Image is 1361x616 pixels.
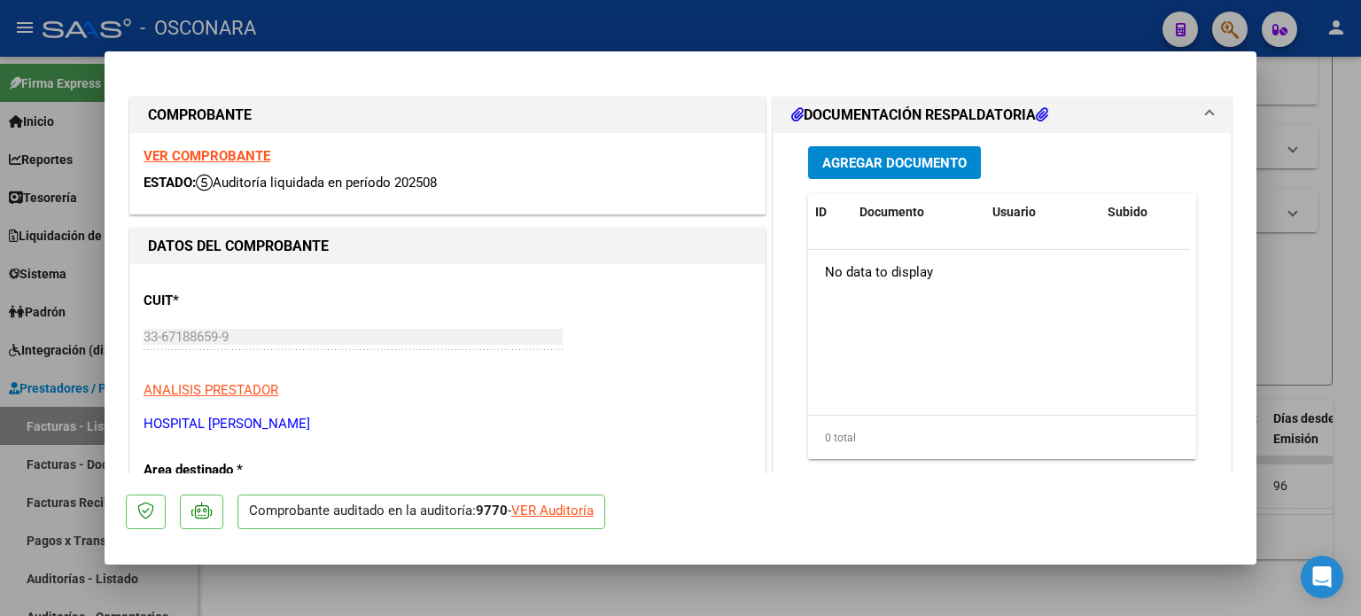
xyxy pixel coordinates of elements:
[1100,193,1189,231] datatable-header-cell: Subido
[237,495,605,529] p: Comprobante auditado en la auditoría: -
[815,205,827,219] span: ID
[476,503,508,519] strong: 9770
[148,106,252,123] strong: COMPROBANTE
[808,146,981,179] button: Agregar Documento
[1108,205,1147,219] span: Subido
[144,460,326,480] p: Area destinado *
[144,414,751,434] p: HOSPITAL [PERSON_NAME]
[808,250,1190,294] div: No data to display
[992,205,1036,219] span: Usuario
[144,175,196,191] span: ESTADO:
[196,175,437,191] span: Auditoría liquidada en período 202508
[1301,556,1343,598] div: Open Intercom Messenger
[144,291,326,311] p: CUIT
[774,133,1231,501] div: DOCUMENTACIÓN RESPALDATORIA
[808,193,852,231] datatable-header-cell: ID
[148,238,329,254] strong: DATOS DEL COMPROBANTE
[808,416,1196,460] div: 0 total
[144,382,278,398] span: ANALISIS PRESTADOR
[1189,193,1278,231] datatable-header-cell: Acción
[791,105,1048,126] h1: DOCUMENTACIÓN RESPALDATORIA
[144,148,270,164] a: VER COMPROBANTE
[822,155,967,171] span: Agregar Documento
[859,205,924,219] span: Documento
[852,193,985,231] datatable-header-cell: Documento
[985,193,1100,231] datatable-header-cell: Usuario
[774,97,1231,133] mat-expansion-panel-header: DOCUMENTACIÓN RESPALDATORIA
[511,501,594,521] div: VER Auditoría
